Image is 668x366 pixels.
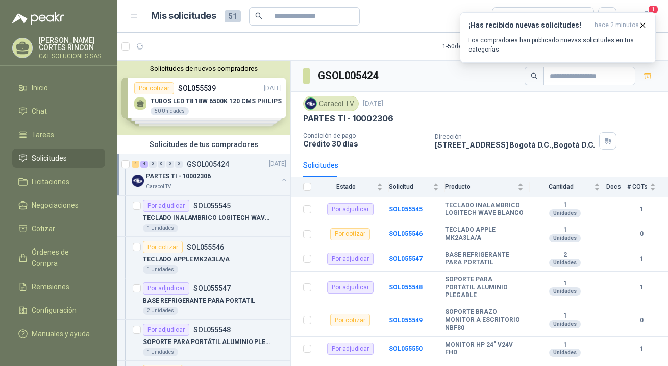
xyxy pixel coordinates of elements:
[460,12,656,63] button: ¡Has recibido nuevas solicitudes!hace 2 minutos Los compradores han publicado nuevas solicitudes ...
[327,203,374,215] div: Por adjudicar
[143,255,230,264] p: TECLADO APPLE MK2A3LA/A
[32,247,95,269] span: Órdenes de Compra
[595,21,639,30] span: hace 2 minutos
[12,125,105,144] a: Tareas
[627,177,668,197] th: # COTs
[193,285,231,292] p: SOL055547
[445,341,524,357] b: MONITOR HP 24" V24V FHD
[389,206,423,213] b: SOL055545
[549,259,581,267] div: Unidades
[255,12,262,19] span: search
[143,282,189,295] div: Por adjudicar
[317,177,389,197] th: Estado
[117,320,290,361] a: Por adjudicarSOL055548SOPORTE PARA PORTÁTIL ALUMINIO PLEGABLE1 Unidades
[12,324,105,344] a: Manuales y ayuda
[445,308,524,332] b: SOPORTE BRAZO MONITOR A ESCRITORIO NBF80
[121,65,286,72] button: Solicitudes de nuevos compradores
[530,177,606,197] th: Cantidad
[445,226,524,242] b: TECLADO APPLE MK2A3LA/A
[549,320,581,328] div: Unidades
[143,307,178,315] div: 2 Unidades
[549,209,581,217] div: Unidades
[117,278,290,320] a: Por adjudicarSOL055547BASE REFRIGERANTE PARA PORTATIL2 Unidades
[530,183,592,190] span: Cantidad
[317,183,375,190] span: Estado
[442,38,505,55] div: 1 - 50 de 184
[12,277,105,297] a: Remisiones
[143,324,189,336] div: Por adjudicar
[193,326,231,333] p: SOL055548
[143,224,178,232] div: 1 Unidades
[225,10,241,22] span: 51
[143,200,189,212] div: Por adjudicar
[445,177,530,197] th: Producto
[530,280,600,288] b: 1
[39,37,105,51] p: [PERSON_NAME] CORTES RINCON
[435,140,595,149] p: [STREET_ADDRESS] Bogotá D.C. , Bogotá D.C.
[143,241,183,253] div: Por cotizar
[303,113,393,124] p: PARTES TI - 10002306
[117,135,290,154] div: Solicitudes de tus compradores
[269,160,286,169] p: [DATE]
[303,139,427,148] p: Crédito 30 días
[143,213,270,223] p: TECLADO INALAMBRICO LOGITECH WAVE BLANCO
[117,61,290,135] div: Solicitudes de nuevos compradoresPor cotizarSOL055539[DATE] TUBOS LED T8 18W 6500K 120 CMS PHILIP...
[193,202,231,209] p: SOL055545
[627,254,656,264] b: 1
[32,328,90,339] span: Manuales y ayuda
[637,7,656,26] button: 1
[549,287,581,296] div: Unidades
[12,196,105,215] a: Negociaciones
[318,68,380,84] h3: GSOL005424
[32,305,77,316] span: Configuración
[140,161,148,168] div: 4
[143,348,178,356] div: 1 Unidades
[39,53,105,59] p: C&T SOLUCIONES SAS
[175,161,183,168] div: 0
[187,243,224,251] p: SOL055546
[132,161,139,168] div: 4
[530,251,600,259] b: 2
[389,284,423,291] a: SOL055548
[330,228,370,240] div: Por cotizar
[132,175,144,187] img: Company Logo
[143,265,178,274] div: 1 Unidades
[166,161,174,168] div: 0
[32,82,48,93] span: Inicio
[330,314,370,326] div: Por cotizar
[499,11,520,22] div: Todas
[305,98,316,109] img: Company Logo
[146,183,171,191] p: Caracol TV
[117,237,290,278] a: Por cotizarSOL055546TECLADO APPLE MK2A3LA/A1 Unidades
[606,177,627,197] th: Docs
[530,226,600,234] b: 1
[151,9,216,23] h1: Mis solicitudes
[327,343,374,355] div: Por adjudicar
[627,205,656,214] b: 1
[389,345,423,352] a: SOL055550
[132,158,288,191] a: 4 4 0 0 0 0 GSOL005424[DATE] Company LogoPARTES TI - 10002306Caracol TV
[435,133,595,140] p: Dirección
[12,172,105,191] a: Licitaciones
[12,12,64,25] img: Logo peakr
[32,223,55,234] span: Cotizar
[32,106,47,117] span: Chat
[445,202,524,217] b: TECLADO INALAMBRICO LOGITECH WAVE BLANCO
[303,132,427,139] p: Condición de pago
[389,316,423,324] a: SOL055549
[146,172,211,182] p: PARTES TI - 10002306
[627,183,648,190] span: # COTs
[531,72,538,80] span: search
[117,196,290,237] a: Por adjudicarSOL055545TECLADO INALAMBRICO LOGITECH WAVE BLANCO1 Unidades
[32,200,79,211] span: Negociaciones
[12,149,105,168] a: Solicitudes
[143,296,255,306] p: BASE REFRIGERANTE PARA PORTATIL
[389,183,431,190] span: Solicitud
[389,177,445,197] th: Solicitud
[445,251,524,267] b: BASE REFRIGERANTE PARA PORTATIL
[303,160,338,171] div: Solicitudes
[627,283,656,292] b: 1
[468,36,647,54] p: Los compradores han publicado nuevas solicitudes en tus categorías.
